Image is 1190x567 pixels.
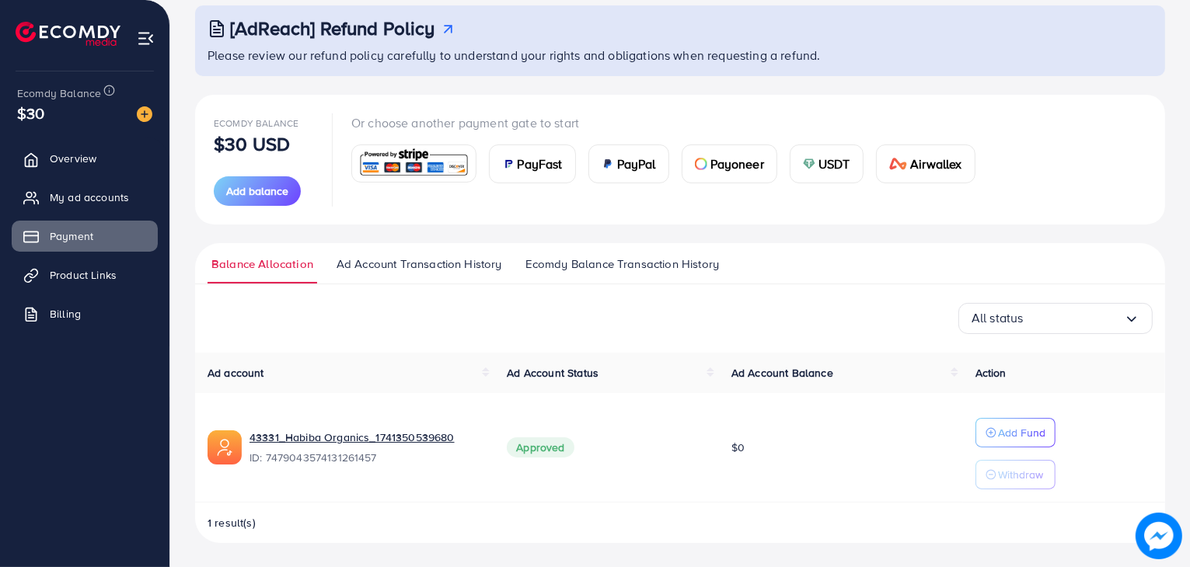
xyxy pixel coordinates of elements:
[525,256,719,273] span: Ecomdy Balance Transaction History
[1136,513,1182,559] img: image
[337,256,502,273] span: Ad Account Transaction History
[12,298,158,329] a: Billing
[137,30,155,47] img: menu
[250,430,482,465] div: <span class='underline'>43331_Habiba Organics_1741350539680</span></br>7479043574131261457
[818,155,850,173] span: USDT
[208,365,264,381] span: Ad account
[972,306,1024,330] span: All status
[588,144,669,183] a: cardPayPal
[50,306,81,322] span: Billing
[50,228,93,244] span: Payment
[211,256,313,273] span: Balance Allocation
[250,450,482,465] span: ID: 7479043574131261457
[12,143,158,174] a: Overview
[137,106,152,122] img: image
[50,190,129,205] span: My ad accounts
[357,147,471,180] img: card
[208,430,242,464] img: ic-ads-acc.e4c84228.svg
[208,515,256,530] span: 1 result(s)
[250,430,482,445] a: 43331_Habiba Organics_1741350539680
[975,418,1056,447] button: Add Fund
[12,221,158,252] a: Payment
[230,17,435,40] h3: [AdReach] Refund Policy
[975,460,1056,489] button: Withdraw
[910,155,961,173] span: Airwallex
[489,144,576,183] a: cardPayFast
[351,144,476,183] a: card
[876,144,975,183] a: cardAirwallex
[518,155,563,173] span: PayFast
[214,134,290,153] p: $30 USD
[507,365,598,381] span: Ad Account Status
[502,158,515,170] img: card
[1024,306,1124,330] input: Search for option
[710,155,764,173] span: Payoneer
[12,259,158,290] a: Product Links
[214,176,301,206] button: Add balance
[50,151,96,166] span: Overview
[214,117,298,130] span: Ecomdy Balance
[12,182,158,213] a: My ad accounts
[731,440,745,455] span: $0
[889,158,908,170] img: card
[50,267,117,283] span: Product Links
[507,437,574,457] span: Approved
[17,85,101,101] span: Ecomdy Balance
[16,22,120,46] img: logo
[226,183,288,199] span: Add balance
[17,102,44,124] span: $30
[998,423,1045,442] p: Add Fund
[958,303,1153,334] div: Search for option
[803,158,815,170] img: card
[975,365,1007,381] span: Action
[731,365,833,381] span: Ad Account Balance
[998,465,1043,484] p: Withdraw
[790,144,864,183] a: cardUSDT
[695,158,707,170] img: card
[208,46,1156,64] p: Please review our refund policy carefully to understand your rights and obligations when requesti...
[602,158,614,170] img: card
[682,144,777,183] a: cardPayoneer
[351,113,988,132] p: Or choose another payment gate to start
[617,155,656,173] span: PayPal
